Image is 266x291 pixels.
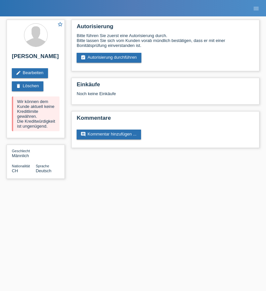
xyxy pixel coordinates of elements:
a: star_border [57,21,63,28]
i: star_border [57,21,63,27]
i: comment [81,132,86,137]
div: Noch keine Einkäufe [77,91,254,101]
a: deleteLöschen [12,81,43,91]
h2: Einkäufe [77,81,254,91]
i: delete [16,83,21,89]
a: editBearbeiten [12,68,48,78]
a: commentKommentar hinzufügen ... [77,130,141,139]
span: Sprache [36,164,49,168]
i: assignment_turned_in [81,55,86,60]
h2: Kommentare [77,115,254,125]
div: Männlich [12,148,36,158]
span: Deutsch [36,168,52,173]
a: menu [250,6,263,10]
span: Geschlecht [12,149,30,153]
h2: Autorisierung [77,23,254,33]
h2: [PERSON_NAME] [12,53,60,63]
span: Schweiz [12,168,18,173]
i: edit [16,70,21,75]
i: menu [253,5,259,12]
div: Bitte führen Sie zuerst eine Autorisierung durch. Bitte lassen Sie sich vom Kunden vorab mündlich... [77,33,254,48]
span: Nationalität [12,164,30,168]
div: Wir können dem Kunde aktuell keine Kreditlimite gewähren. Die Kreditwürdigkeit ist ungenügend. [12,96,60,131]
a: assignment_turned_inAutorisierung durchführen [77,53,141,63]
